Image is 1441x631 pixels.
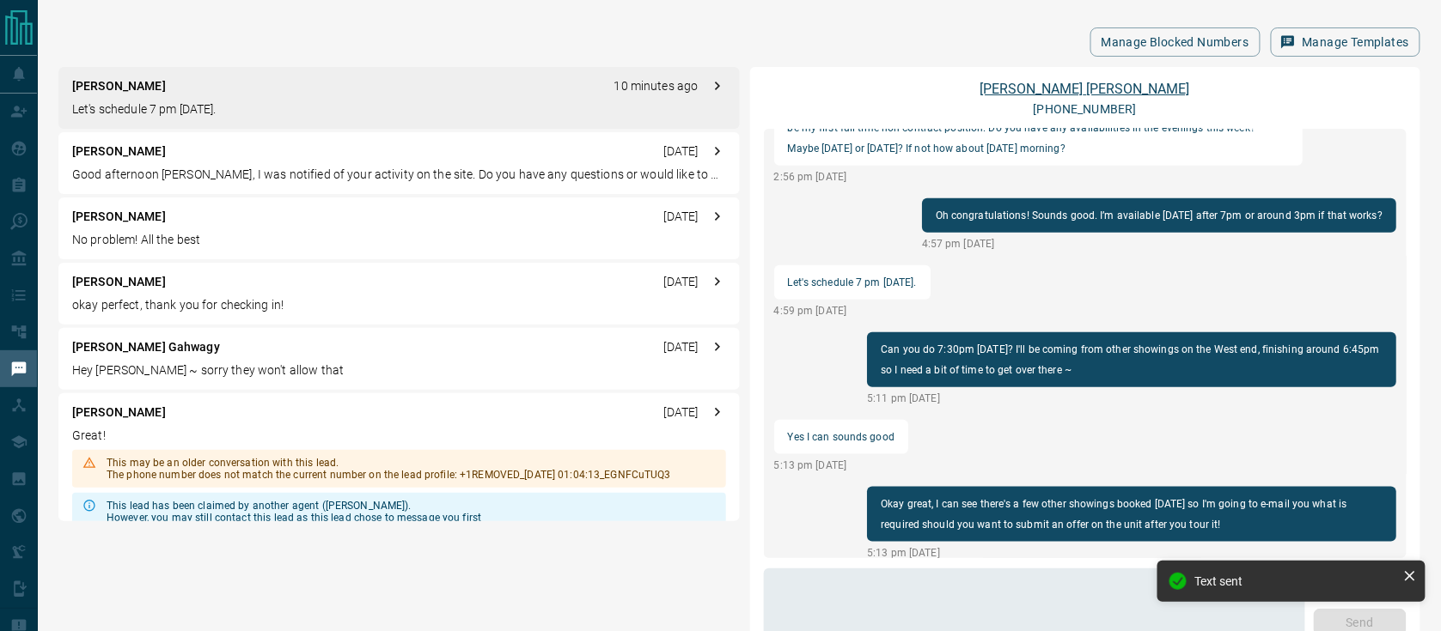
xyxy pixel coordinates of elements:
[881,494,1383,535] p: Okay great, I can see there's a few other showings booked [DATE] so I'm going to e-mail you what ...
[664,143,699,161] p: [DATE]
[72,208,166,226] p: [PERSON_NAME]
[664,208,699,226] p: [DATE]
[1090,27,1261,57] button: Manage Blocked Numbers
[72,166,726,184] p: Good afternoon [PERSON_NAME], I was notified of your activity on the site. Do you have any questi...
[72,273,166,291] p: [PERSON_NAME]
[72,338,220,356] p: [PERSON_NAME] Gahwagy
[664,273,699,291] p: [DATE]
[881,339,1383,380] p: Can you do 7:30pm [DATE]? I'll be coming from other showings on the West end, finishing around 6:...
[936,205,1383,226] p: Oh congratulations! Sounds good. I’m available [DATE] after 7pm or around 3pm if that works?
[788,272,917,293] p: Let's schedule 7 pm [DATE].
[614,77,699,95] p: 10 minutes ago
[72,77,166,95] p: [PERSON_NAME]
[72,143,166,161] p: [PERSON_NAME]
[664,338,699,356] p: [DATE]
[107,493,481,531] div: This lead has been claimed by another agent ([PERSON_NAME]). However, you may still contact this ...
[1271,27,1420,57] button: Manage Templates
[72,100,726,118] p: Let's schedule 7 pm [DATE].
[72,427,726,445] p: Great!
[922,236,1396,252] p: 4:57 pm [DATE]
[774,458,908,473] p: 5:13 pm [DATE]
[774,303,931,319] p: 4:59 pm [DATE]
[788,427,895,447] p: Yes I can sounds good
[72,296,726,314] p: okay perfect, thank you for checking in!
[1034,100,1137,118] p: [PHONE_NUMBER]
[72,231,726,249] p: No problem! All the best
[72,403,166,422] p: [PERSON_NAME]
[664,403,699,422] p: [DATE]
[980,81,1190,97] a: [PERSON_NAME] [PERSON_NAME]
[774,169,1304,185] p: 2:56 pm [DATE]
[72,361,726,379] p: Hey [PERSON_NAME] ~ sorry they won't allow that
[867,545,1396,561] p: 5:13 pm [DATE]
[867,391,1396,406] p: 5:11 pm [DATE]
[1195,574,1396,588] div: Text sent
[107,450,671,488] div: This may be an older conversation with this lead. The phone number does not match the current num...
